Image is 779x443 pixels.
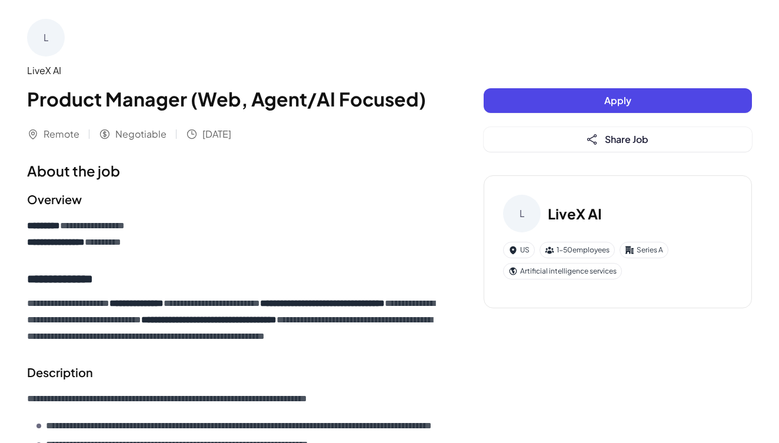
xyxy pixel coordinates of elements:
div: US [503,242,535,258]
div: Artificial intelligence services [503,263,622,279]
span: Share Job [605,133,648,145]
h2: Overview [27,191,437,208]
div: L [27,19,65,56]
div: LiveX AI [27,64,437,78]
div: 1-50 employees [540,242,615,258]
span: [DATE] [202,127,231,141]
h3: LiveX AI [548,203,602,224]
h2: Description [27,364,437,381]
span: Negotiable [115,127,167,141]
h1: Product Manager (Web, Agent/AI Focused) [27,85,437,113]
span: Remote [44,127,79,141]
div: L [503,195,541,232]
span: Apply [604,94,631,106]
div: Series A [620,242,668,258]
h1: About the job [27,160,437,181]
button: Share Job [484,127,752,152]
button: Apply [484,88,752,113]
